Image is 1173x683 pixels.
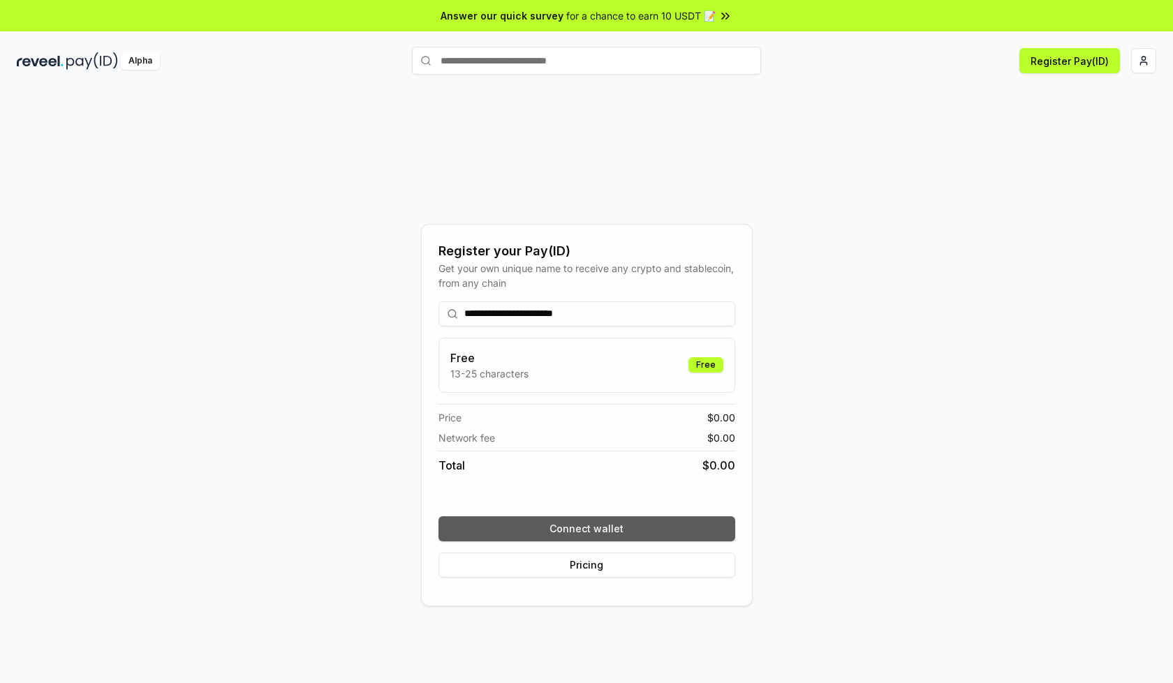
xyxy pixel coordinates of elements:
div: Free [688,357,723,373]
button: Pricing [438,553,735,578]
span: for a chance to earn 10 USDT 📝 [566,8,716,23]
div: Alpha [121,52,160,70]
span: $ 0.00 [707,430,735,445]
img: reveel_dark [17,52,64,70]
div: Register your Pay(ID) [438,241,735,261]
img: pay_id [66,52,118,70]
button: Register Pay(ID) [1019,48,1120,73]
span: Total [438,457,465,474]
span: $ 0.00 [702,457,735,474]
h3: Free [450,350,529,366]
div: Get your own unique name to receive any crypto and stablecoin, from any chain [438,261,735,290]
button: Connect wallet [438,516,735,541]
span: Network fee [438,430,495,445]
p: 13-25 characters [450,366,529,381]
span: $ 0.00 [707,410,735,425]
span: Answer our quick survey [441,8,563,23]
span: Price [438,410,462,425]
